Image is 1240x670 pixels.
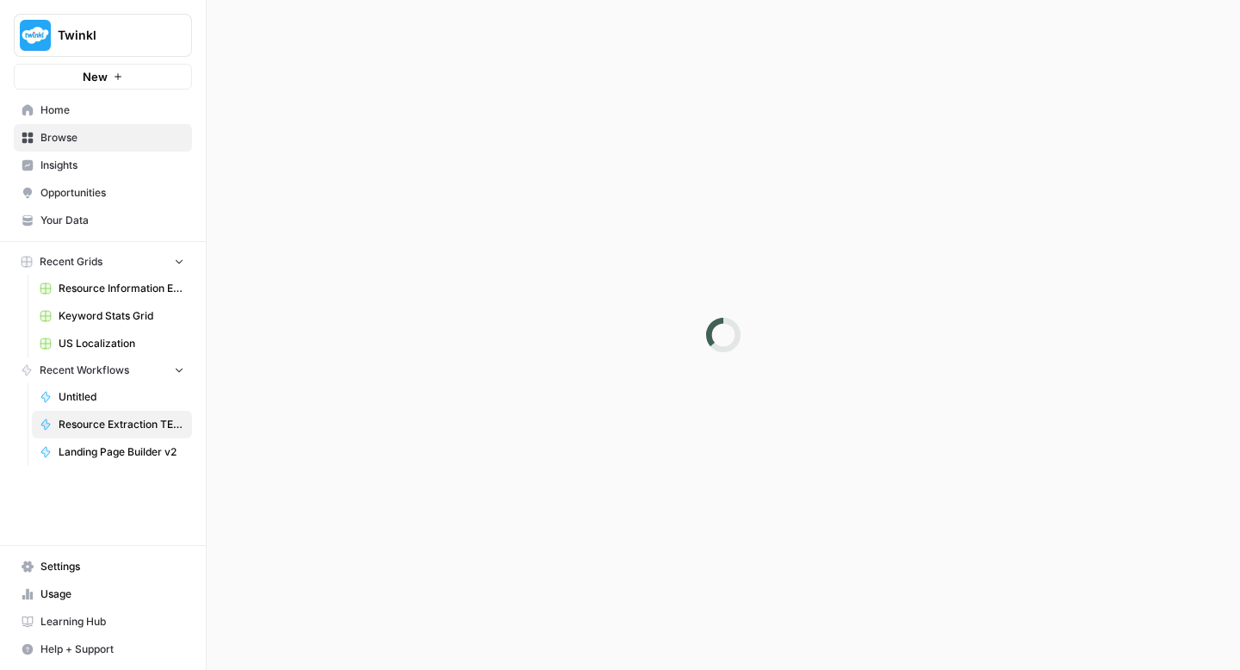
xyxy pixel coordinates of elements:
[40,213,184,228] span: Your Data
[40,185,184,201] span: Opportunities
[59,417,184,432] span: Resource Extraction TEST
[14,14,192,57] button: Workspace: Twinkl
[32,438,192,466] a: Landing Page Builder v2
[59,336,184,351] span: US Localization
[14,553,192,580] a: Settings
[40,102,184,118] span: Home
[14,608,192,636] a: Learning Hub
[14,580,192,608] a: Usage
[14,152,192,179] a: Insights
[14,249,192,275] button: Recent Grids
[32,275,192,302] a: Resource Information Extraction Grid (1)
[59,308,184,324] span: Keyword Stats Grid
[40,254,102,270] span: Recent Grids
[59,389,184,405] span: Untitled
[14,207,192,234] a: Your Data
[14,357,192,383] button: Recent Workflows
[40,158,184,173] span: Insights
[14,636,192,663] button: Help + Support
[14,64,192,90] button: New
[40,559,184,574] span: Settings
[32,330,192,357] a: US Localization
[32,383,192,411] a: Untitled
[40,586,184,602] span: Usage
[32,302,192,330] a: Keyword Stats Grid
[40,614,184,630] span: Learning Hub
[32,411,192,438] a: Resource Extraction TEST
[59,444,184,460] span: Landing Page Builder v2
[14,179,192,207] a: Opportunities
[20,20,51,51] img: Twinkl Logo
[14,124,192,152] a: Browse
[40,363,129,378] span: Recent Workflows
[59,281,184,296] span: Resource Information Extraction Grid (1)
[40,130,184,146] span: Browse
[58,27,162,44] span: Twinkl
[40,642,184,657] span: Help + Support
[83,68,108,85] span: New
[14,96,192,124] a: Home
